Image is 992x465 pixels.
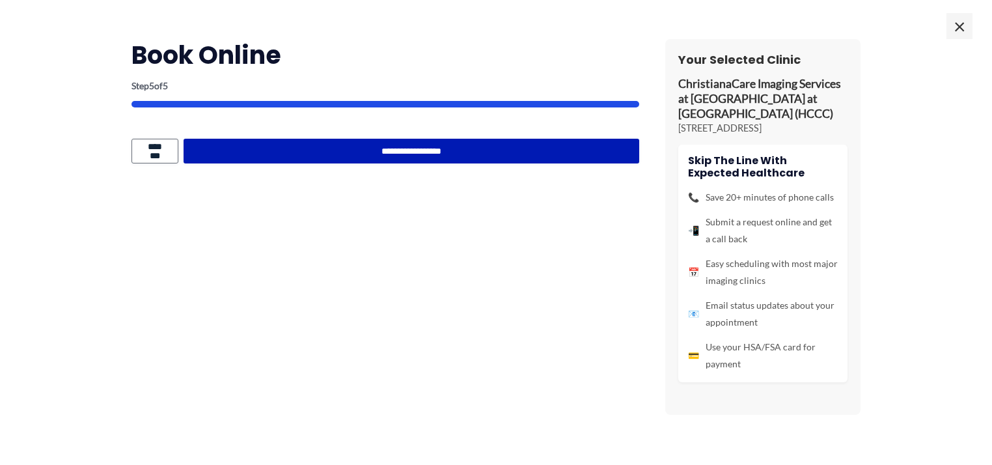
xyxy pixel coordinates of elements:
span: 📅 [688,264,699,281]
p: ChristianaCare Imaging Services at [GEOGRAPHIC_DATA] at [GEOGRAPHIC_DATA] (HCCC) [678,77,847,122]
li: Save 20+ minutes of phone calls [688,189,838,206]
span: 📞 [688,189,699,206]
span: 📧 [688,305,699,322]
span: 📲 [688,222,699,239]
h4: Skip the line with Expected Healthcare [688,154,838,179]
p: [STREET_ADDRESS] [678,122,847,135]
span: 💳 [688,347,699,364]
li: Use your HSA/FSA card for payment [688,339,838,373]
h3: Your Selected Clinic [678,52,847,67]
span: × [946,13,972,39]
span: 5 [163,80,168,91]
p: Step of [131,81,639,91]
li: Email status updates about your appointment [688,297,838,331]
li: Submit a request online and get a call back [688,214,838,247]
span: 5 [149,80,154,91]
li: Easy scheduling with most major imaging clinics [688,255,838,289]
h2: Book Online [131,39,639,71]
